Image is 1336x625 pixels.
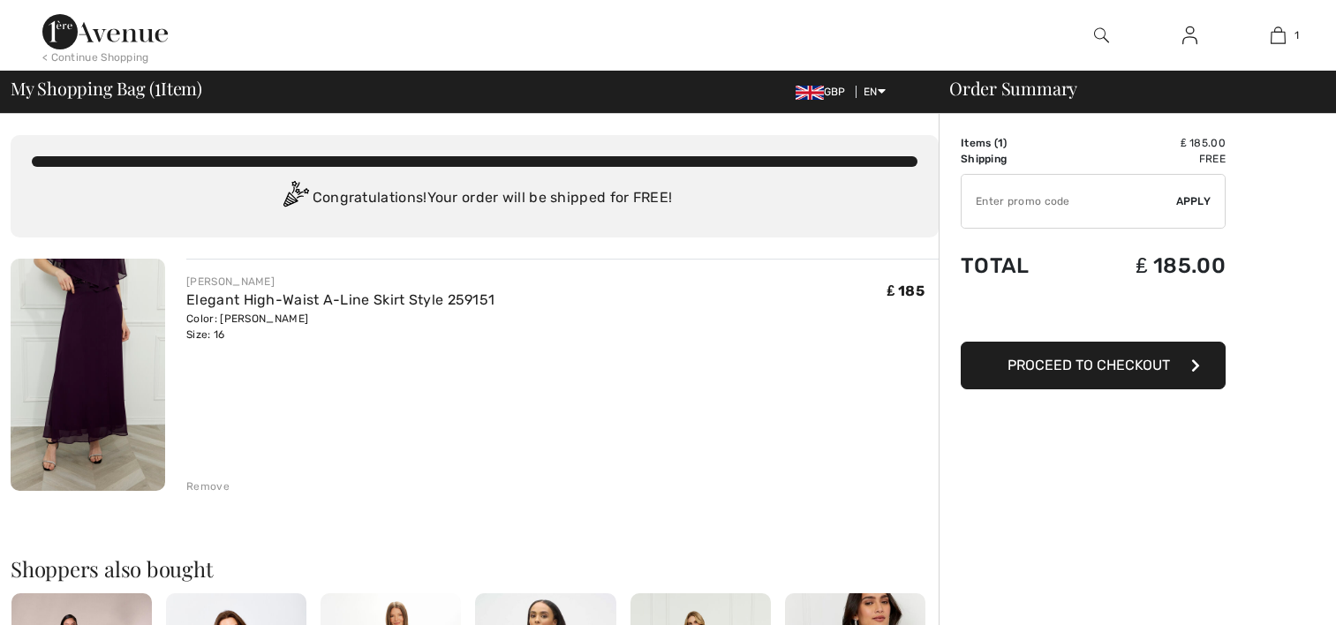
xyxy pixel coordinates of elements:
[11,79,202,97] span: My Shopping Bag ( Item)
[1168,25,1211,47] a: Sign In
[1294,27,1299,43] span: 1
[1094,25,1109,46] img: search the website
[186,291,494,308] a: Elegant High-Waist A-Line Skirt Style 259151
[961,151,1076,167] td: Shipping
[928,79,1325,97] div: Order Summary
[796,86,824,100] img: UK Pound
[961,135,1076,151] td: Items ( )
[1182,25,1197,46] img: My Info
[11,558,939,579] h2: Shoppers also bought
[796,86,853,98] span: GBP
[32,181,917,216] div: Congratulations! Your order will be shipped for FREE!
[1076,151,1226,167] td: Free
[1008,357,1170,373] span: Proceed to Checkout
[998,137,1003,149] span: 1
[42,49,149,65] div: < Continue Shopping
[962,175,1176,228] input: Promo code
[1076,236,1226,296] td: ₤ 185.00
[11,259,165,491] img: Elegant High-Waist A-Line Skirt Style 259151
[961,236,1076,296] td: Total
[42,14,168,49] img: 1ère Avenue
[887,282,925,299] span: ₤ 185
[1271,25,1286,46] img: My Bag
[155,75,161,98] span: 1
[1176,193,1211,209] span: Apply
[1076,135,1226,151] td: ₤ 185.00
[961,342,1226,389] button: Proceed to Checkout
[961,296,1226,335] iframe: PayPal
[864,86,886,98] span: EN
[186,274,494,290] div: [PERSON_NAME]
[186,478,230,494] div: Remove
[1234,25,1321,46] a: 1
[277,181,313,216] img: Congratulation2.svg
[186,311,494,343] div: Color: [PERSON_NAME] Size: 16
